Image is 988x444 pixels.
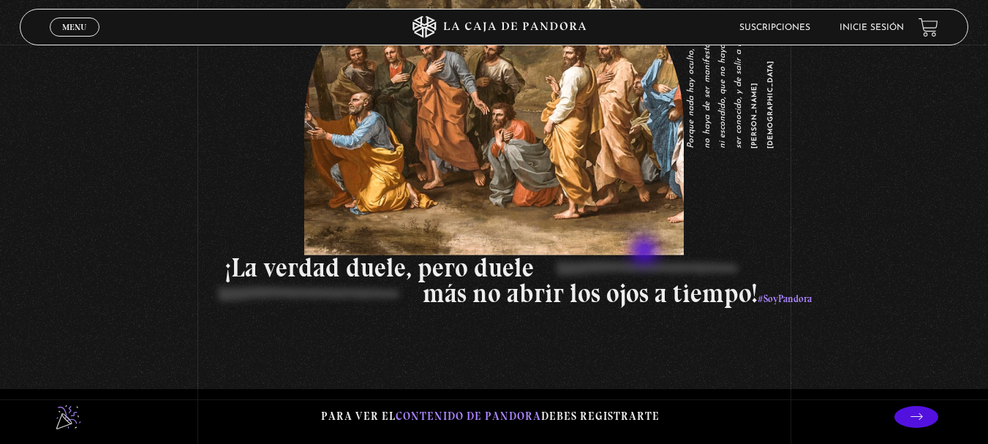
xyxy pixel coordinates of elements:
[684,31,779,148] p: Porque nada hay oculto, que no haya de ser manifestado; ni escondido, que no haya de ser conocido...
[739,23,810,32] a: Suscripciones
[57,35,91,45] span: Cerrar
[62,23,86,31] span: Menu
[747,31,779,148] span: [PERSON_NAME][DEMOGRAPHIC_DATA]
[919,18,938,37] a: View your shopping cart
[840,23,904,32] a: Inicie sesión
[396,410,541,423] span: contenido de Pandora
[758,293,812,304] span: #SoyPandora
[321,407,660,426] p: Para ver el debes registrarte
